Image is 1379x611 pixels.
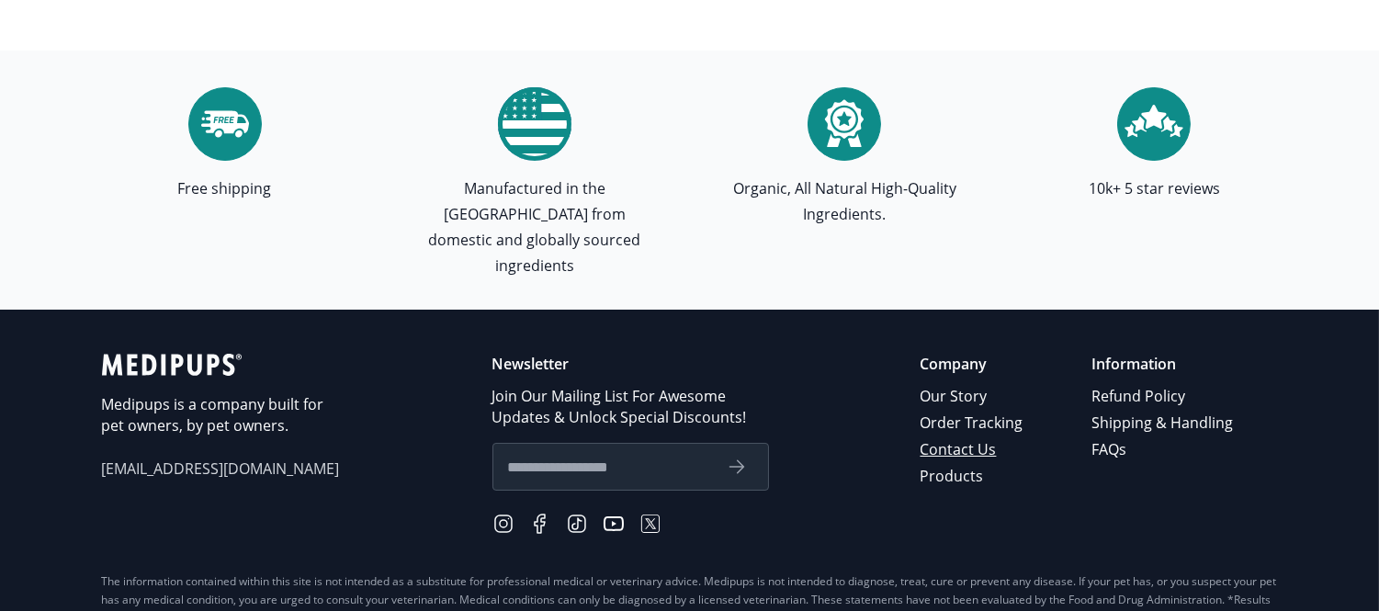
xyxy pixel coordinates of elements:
[921,410,1026,436] a: Order Tracking
[492,386,769,428] p: Join Our Mailing List For Awesome Updates & Unlock Special Discounts!
[1092,354,1237,375] p: Information
[1092,410,1237,436] a: Shipping & Handling
[102,458,341,480] span: [EMAIL_ADDRESS][DOMAIN_NAME]
[921,463,1026,490] a: Products
[492,354,769,375] p: Newsletter
[921,383,1026,410] a: Our Story
[921,354,1026,375] p: Company
[1089,175,1220,201] p: 10k+ 5 star reviews
[721,175,967,227] p: Organic, All Natural High-Quality Ingredients.
[1092,436,1237,463] a: FAQs
[412,175,658,278] p: Manufactured in the [GEOGRAPHIC_DATA] from domestic and globally sourced ingredients
[1092,383,1237,410] a: Refund Policy
[102,394,341,436] p: Medipups is a company built for pet owners, by pet owners.
[921,436,1026,463] a: Contact Us
[178,175,272,201] p: Free shipping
